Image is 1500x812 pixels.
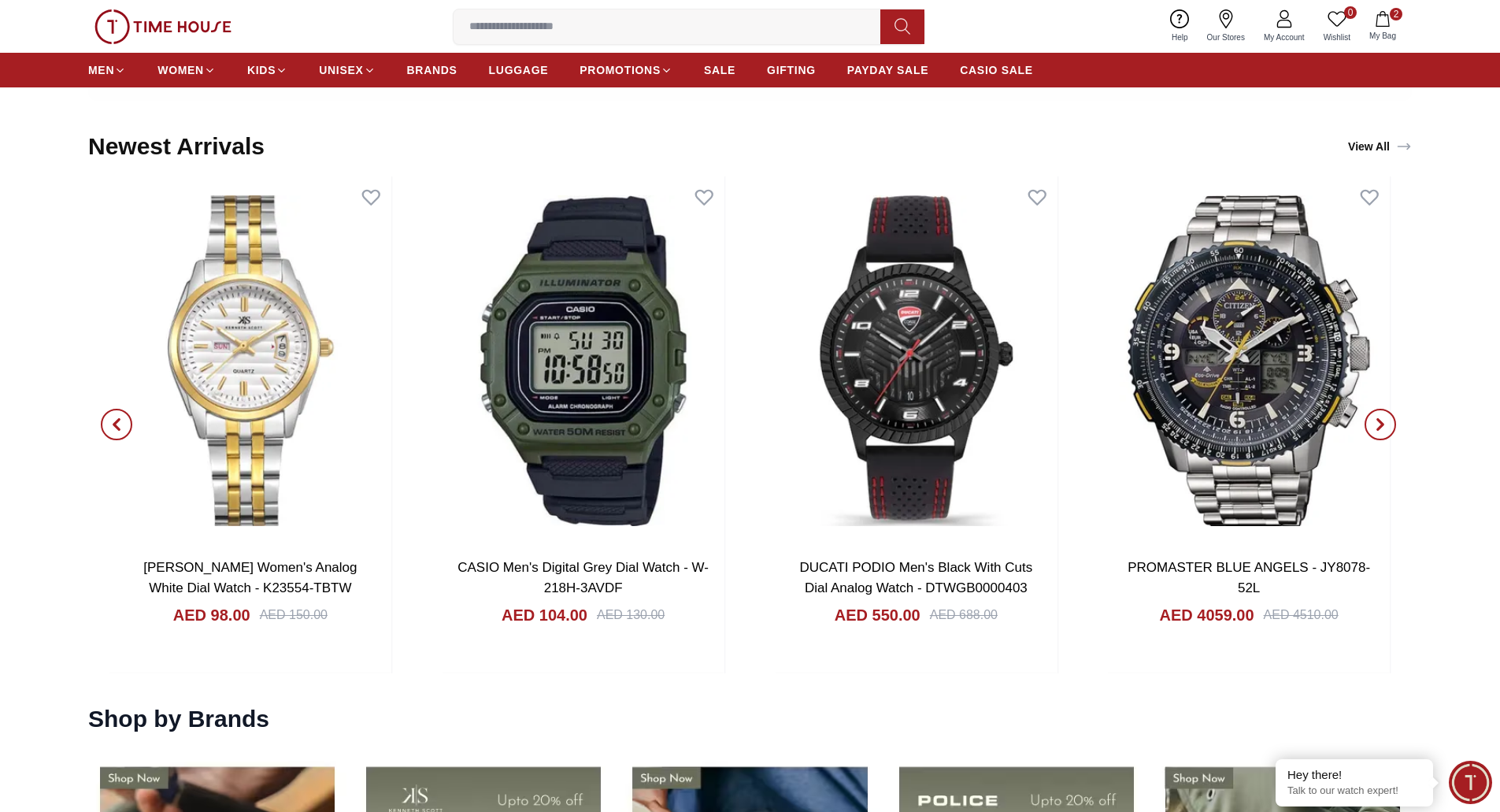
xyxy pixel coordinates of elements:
p: Talk to our watch expert! [1287,784,1421,798]
span: PAYDAY SALE [847,62,928,78]
span: 2 [1390,8,1402,20]
a: PROMASTER BLUE ANGELS - JY8078-52L [1128,560,1370,595]
div: AED 150.00 [260,606,328,625]
a: Help [1162,6,1198,46]
div: Chat Widget [1449,761,1492,804]
h2: Newest Arrivals [88,132,265,161]
span: GIFTING [767,62,816,78]
a: GIFTING [767,56,816,84]
a: BRANDS [407,56,457,84]
a: PROMOTIONS [580,56,672,84]
button: 2My Bag [1360,8,1406,45]
span: Help [1165,32,1194,43]
span: BRANDS [407,62,457,78]
img: Kenneth Scott Women's Analog White Dial Watch - K23554-TBTW [109,176,391,546]
a: UNISEX [319,56,375,84]
a: LUGGAGE [489,56,549,84]
span: LUGGAGE [489,62,549,78]
span: My Account [1257,32,1311,43]
a: View All [1345,135,1415,158]
div: Hey there! [1287,767,1421,783]
span: MEN [88,62,114,78]
a: DUCATI PODIO Men's Black With Cuts Dial Analog Watch - DTWGB0000403 [799,560,1032,595]
span: SALE [704,62,735,78]
img: CASIO Men's Digital Grey Dial Watch - W-218H-3AVDF [442,176,724,546]
span: 0 [1344,6,1357,19]
img: PROMASTER BLUE ANGELS - JY8078-52L [1108,176,1391,546]
img: DUCATI PODIO Men's Black With Cuts Dial Analog Watch - DTWGB0000403 [775,176,1057,546]
h4: AED 98.00 [173,604,250,626]
a: CASIO SALE [960,56,1033,84]
span: WOMEN [157,62,204,78]
span: Wishlist [1317,32,1357,43]
h4: AED 4059.00 [1159,604,1254,626]
h4: AED 550.00 [835,604,920,626]
div: AED 688.00 [930,606,998,625]
a: Our Stores [1198,6,1254,46]
div: AED 4510.00 [1264,606,1339,625]
a: WOMEN [157,56,216,84]
a: 0Wishlist [1314,6,1360,46]
a: MEN [88,56,126,84]
h2: Shop by Brands [88,705,269,733]
a: KIDS [247,56,287,84]
span: Our Stores [1201,32,1251,43]
span: UNISEX [319,62,363,78]
span: CASIO SALE [960,62,1033,78]
a: [PERSON_NAME] Women's Analog White Dial Watch - K23554-TBTW [143,560,357,595]
span: KIDS [247,62,276,78]
span: My Bag [1363,30,1402,42]
div: AED 130.00 [597,606,665,625]
h4: AED 104.00 [502,604,587,626]
a: PAYDAY SALE [847,56,928,84]
a: SALE [704,56,735,84]
span: PROMOTIONS [580,62,661,78]
img: ... [94,9,231,44]
a: CASIO Men's Digital Grey Dial Watch - W-218H-3AVDF [457,560,709,595]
